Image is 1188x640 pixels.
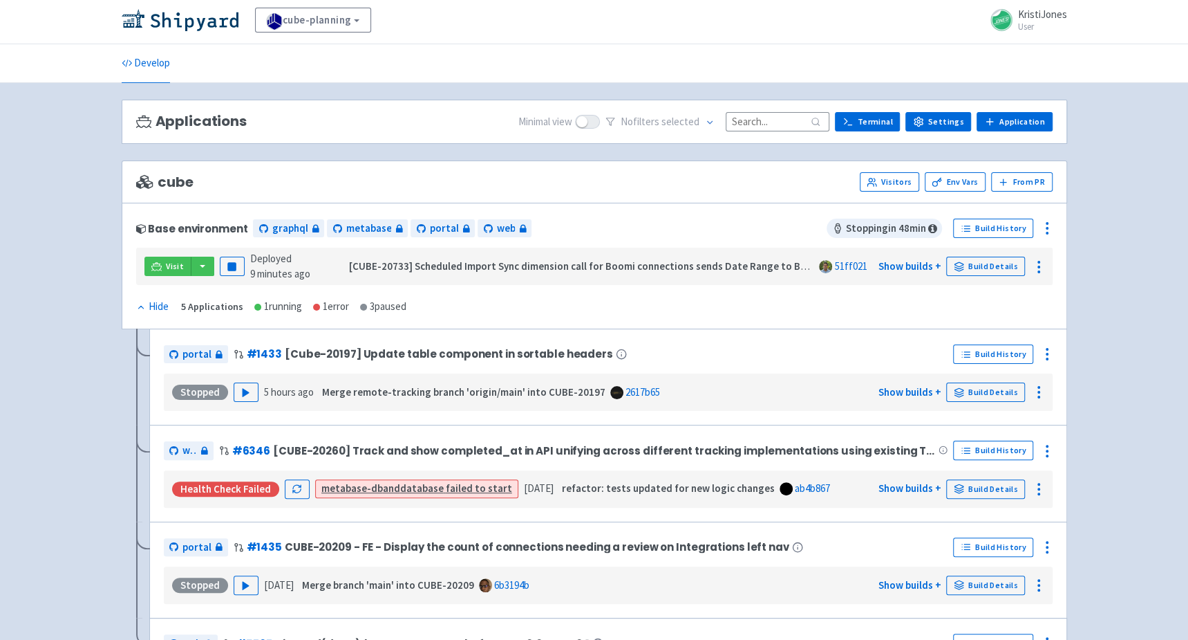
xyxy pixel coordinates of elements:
[272,221,308,237] span: graphql
[302,578,474,592] strong: Merge branch 'main' into CUBE-20209
[878,259,941,273] a: Show builds +
[349,259,861,273] strong: [CUBE-20733] Scheduled Import Sync dimension call for Boomi connections sends Date Range to Boomi...
[726,112,829,131] input: Search...
[182,443,197,459] span: web
[478,219,531,238] a: web
[429,221,458,237] span: portal
[835,112,900,131] a: Terminal
[322,385,605,399] strong: Merge remote-tracking branch 'origin/main' into CUBE-20197
[136,113,247,129] h3: Applications
[953,345,1033,364] a: Build History
[254,299,302,315] div: 1 running
[172,578,228,593] div: Stopped
[860,172,919,192] a: Visitors
[346,221,391,237] span: metabase
[313,299,349,315] div: 1 error
[400,482,444,495] strong: database
[136,299,170,315] button: Hide
[234,383,258,402] button: Play
[946,257,1025,276] a: Build Details
[182,347,211,363] span: portal
[285,348,613,360] span: [Cube-20197] Update table component in sortable headers
[946,576,1025,595] a: Build Details
[524,482,554,495] time: [DATE]
[247,347,282,361] a: #1433
[181,299,243,315] div: 5 Applications
[982,9,1067,31] a: KristiJones User
[795,482,830,495] a: ab4b867
[264,385,314,399] time: 5 hours ago
[321,482,383,495] strong: metabase-db
[164,345,228,364] a: portal
[621,114,699,130] span: No filter s
[878,385,941,399] a: Show builds +
[234,576,258,595] button: Play
[232,444,270,458] a: #6346
[494,578,529,592] a: 6b3194b
[661,115,699,128] span: selected
[827,219,942,238] span: Stopping in 48 min
[946,383,1025,402] a: Build Details
[878,578,941,592] a: Show builds +
[273,445,936,457] span: [CUBE-20260] Track and show completed_at in API unifying across different tracking implementation...
[562,482,775,495] strong: refactor: tests updated for new logic changes
[518,114,572,130] span: Minimal view
[953,219,1033,238] a: Build History
[172,482,279,497] div: Health check failed
[953,538,1033,557] a: Build History
[166,261,184,272] span: Visit
[1018,22,1067,31] small: User
[496,221,515,237] span: web
[247,540,282,554] a: #1435
[136,174,194,190] span: cube
[321,482,512,495] a: metabase-dbanddatabase failed to start
[946,479,1025,499] a: Build Details
[905,112,971,131] a: Settings
[250,252,310,281] span: Deployed
[144,257,191,276] a: Visit
[164,441,214,460] a: web
[164,538,228,557] a: portal
[122,9,238,31] img: Shipyard logo
[834,259,867,273] a: 51ff021
[953,441,1033,460] a: Build History
[977,112,1052,131] a: Application
[625,385,660,399] a: 2617b65
[360,299,406,315] div: 3 paused
[220,257,245,276] button: Pause
[182,540,211,556] span: portal
[122,44,170,83] a: Develop
[255,8,371,33] a: cube-planning
[411,219,475,238] a: portal
[136,223,248,235] div: Base environment
[172,385,228,400] div: Stopped
[264,578,294,592] time: [DATE]
[253,219,324,238] a: graphql
[250,267,310,280] time: 9 minutes ago
[991,172,1053,192] button: From PR
[327,219,408,238] a: metabase
[1018,8,1067,21] span: KristiJones
[285,541,789,553] span: CUBE-20209 - FE - Display the count of connections needing a review on Integrations left nav
[136,299,169,315] div: Hide
[925,172,986,192] a: Env Vars
[878,482,941,495] a: Show builds +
